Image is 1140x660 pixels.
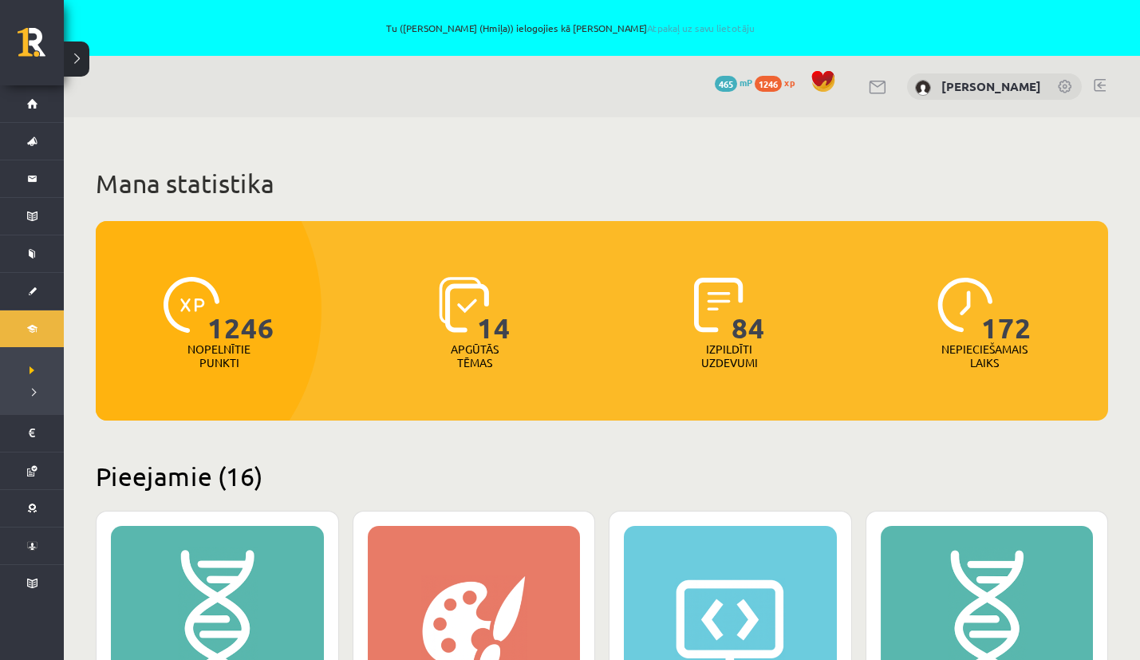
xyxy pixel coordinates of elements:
[732,277,765,342] span: 84
[694,277,744,333] img: icon-completed-tasks-ad58ae20a441b2904462921112bc710f1caf180af7a3daa7317a5a94f2d26646.svg
[698,342,760,370] p: Izpildīti uzdevumi
[477,277,511,342] span: 14
[715,76,752,89] a: 465 mP
[207,277,274,342] span: 1246
[941,78,1041,94] a: [PERSON_NAME]
[96,460,1108,492] h2: Pieejamie (16)
[740,76,752,89] span: mP
[114,23,1026,33] span: Tu ([PERSON_NAME] (Hmiļa)) ielogojies kā [PERSON_NAME]
[187,342,250,370] p: Nopelnītie punkti
[981,277,1032,342] span: 172
[444,342,506,370] p: Apgūtās tēmas
[164,277,219,333] img: icon-xp-0682a9bc20223a9ccc6f5883a126b849a74cddfe5390d2b41b4391c66f2066e7.svg
[18,28,64,68] a: Rīgas 1. Tālmācības vidusskola
[784,76,795,89] span: xp
[937,277,993,333] img: icon-clock-7be60019b62300814b6bd22b8e044499b485619524d84068768e800edab66f18.svg
[96,168,1108,200] h1: Mana statistika
[715,76,737,92] span: 465
[915,80,931,96] img: Milāna Nāgele
[439,277,489,333] img: icon-learned-topics-4a711ccc23c960034f471b6e78daf4a3bad4a20eaf4de84257b87e66633f6470.svg
[941,342,1028,370] p: Nepieciešamais laiks
[755,76,803,89] a: 1246 xp
[647,22,755,34] a: Atpakaļ uz savu lietotāju
[755,76,782,92] span: 1246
